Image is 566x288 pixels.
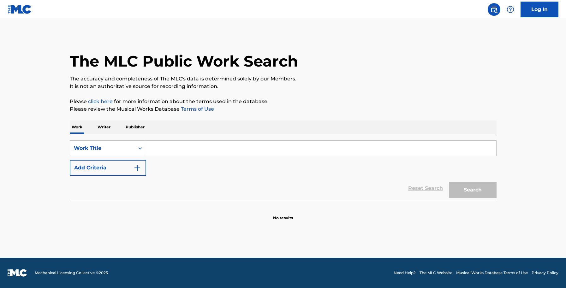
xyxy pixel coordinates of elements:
[96,120,112,134] p: Writer
[70,160,146,176] button: Add Criteria
[488,3,500,16] a: Public Search
[74,144,131,152] div: Work Title
[124,120,146,134] p: Publisher
[420,270,452,276] a: The MLC Website
[180,106,214,112] a: Terms of Use
[35,270,108,276] span: Mechanical Licensing Collective © 2025
[88,98,113,104] a: click here
[490,6,498,13] img: search
[70,140,497,201] form: Search Form
[532,270,558,276] a: Privacy Policy
[507,6,514,13] img: help
[70,98,497,105] p: Please for more information about the terms used in the database.
[70,120,84,134] p: Work
[70,75,497,83] p: The accuracy and completeness of The MLC's data is determined solely by our Members.
[70,52,298,71] h1: The MLC Public Work Search
[70,105,497,113] p: Please review the Musical Works Database
[134,164,141,172] img: 9d2ae6d4665cec9f34b9.svg
[273,208,293,221] p: No results
[394,270,416,276] a: Need Help?
[504,3,517,16] div: Help
[8,5,32,14] img: MLC Logo
[456,270,528,276] a: Musical Works Database Terms of Use
[521,2,558,17] a: Log In
[70,83,497,90] p: It is not an authoritative source for recording information.
[8,269,27,277] img: logo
